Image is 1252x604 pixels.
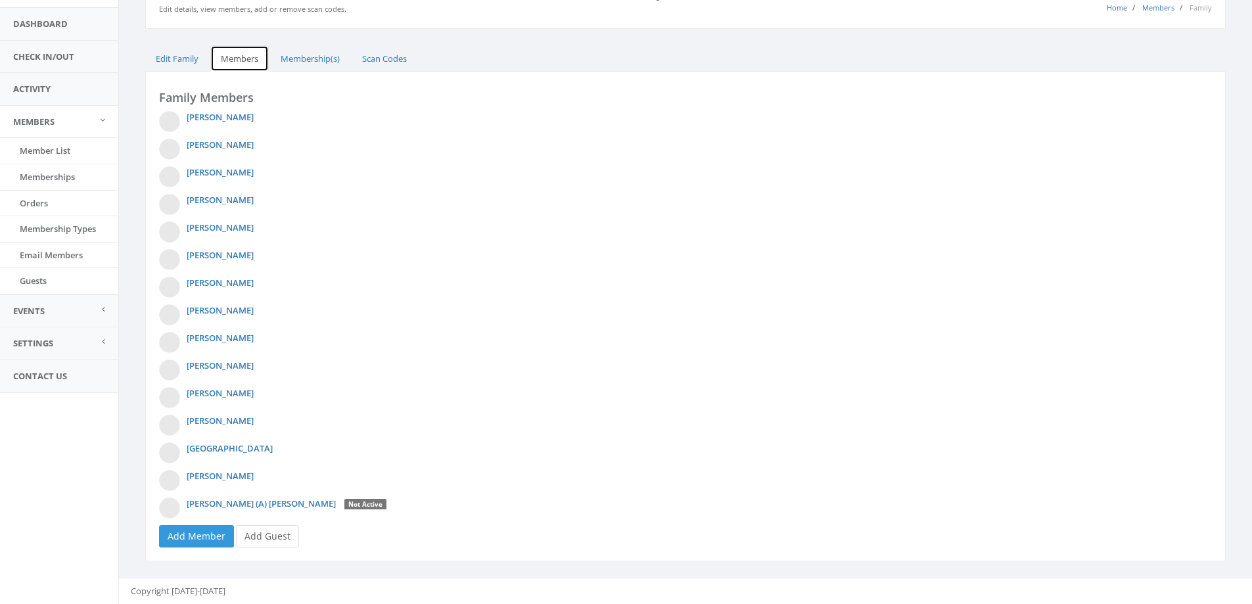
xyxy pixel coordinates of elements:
[13,337,53,349] span: Settings
[187,442,273,454] a: [GEOGRAPHIC_DATA]
[159,387,180,408] img: Photo
[13,370,67,382] span: Contact Us
[159,139,180,160] img: Photo
[352,45,417,72] a: Scan Codes
[344,499,386,511] div: Not Active
[159,194,180,215] img: Photo
[159,498,180,519] img: Photo
[187,249,254,261] a: [PERSON_NAME]
[187,415,254,427] a: [PERSON_NAME]
[187,332,254,344] a: [PERSON_NAME]
[187,166,254,178] a: [PERSON_NAME]
[159,249,180,270] img: Photo
[159,332,180,353] img: Photo
[159,166,180,187] img: Photo
[187,111,254,123] a: [PERSON_NAME]
[1142,3,1174,12] a: Members
[159,221,180,243] img: Photo
[159,4,346,14] small: Edit details, view members, add or remove scan codes.
[187,277,254,289] a: [PERSON_NAME]
[187,139,254,151] a: [PERSON_NAME]
[159,91,1212,105] h4: Family Members
[1107,3,1127,12] a: Home
[13,116,55,128] span: Members
[13,305,45,317] span: Events
[187,498,336,509] a: [PERSON_NAME] (A) [PERSON_NAME]
[236,525,299,547] a: Add Guest
[159,415,180,436] img: Photo
[159,111,180,132] img: Photo
[159,470,180,491] img: Photo
[187,194,254,206] a: [PERSON_NAME]
[187,304,254,316] a: [PERSON_NAME]
[159,304,180,325] img: Photo
[159,525,234,547] a: Add Member
[159,442,180,463] img: Photo
[187,470,254,482] a: [PERSON_NAME]
[119,578,1252,604] footer: Copyright [DATE]-[DATE]
[187,360,254,371] a: [PERSON_NAME]
[187,221,254,233] a: [PERSON_NAME]
[270,45,350,72] a: Membership(s)
[159,277,180,298] img: Photo
[187,387,254,399] a: [PERSON_NAME]
[159,360,180,381] img: Photo
[1190,3,1212,12] span: Family
[145,45,209,72] a: Edit Family
[20,249,83,261] span: Email Members
[210,45,269,72] a: Members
